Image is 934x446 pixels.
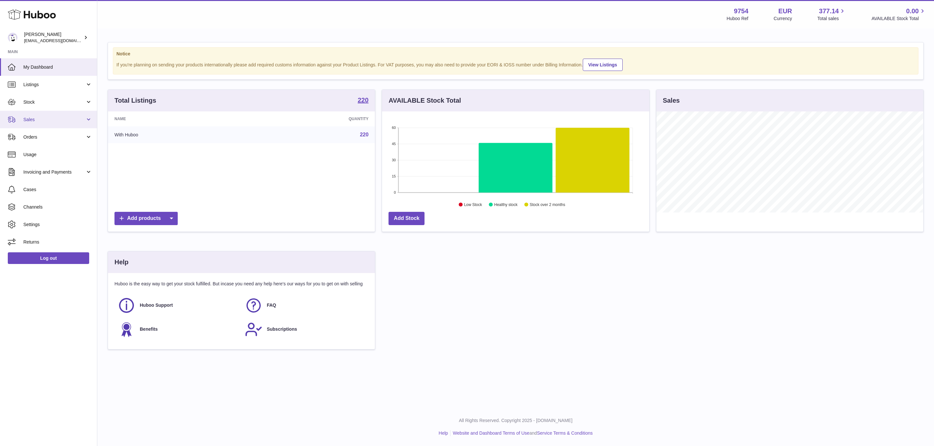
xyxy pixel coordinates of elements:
span: Sales [23,117,85,123]
div: Currency [774,16,792,22]
strong: EUR [778,7,792,16]
h3: Help [114,258,128,267]
span: Settings [23,222,92,228]
span: Channels [23,204,92,210]
th: Quantity [249,111,375,126]
h3: AVAILABLE Stock Total [389,96,461,105]
a: 0.00 AVAILABLE Stock Total [871,7,926,22]
span: Returns [23,239,92,245]
strong: Notice [116,51,915,57]
text: 30 [392,158,396,162]
div: [PERSON_NAME] [24,31,82,44]
a: Subscriptions [245,321,365,338]
li: and [450,430,593,436]
span: Total sales [817,16,846,22]
h3: Sales [663,96,680,105]
a: Log out [8,252,89,264]
text: Low Stock [464,202,482,207]
span: FAQ [267,302,276,308]
text: 60 [392,126,396,130]
span: Usage [23,152,92,158]
a: 220 [358,97,368,105]
a: 377.14 Total sales [817,7,846,22]
th: Name [108,111,249,126]
p: All Rights Reserved. Copyright 2025 - [DOMAIN_NAME] [102,417,929,424]
a: Add Stock [389,212,425,225]
span: AVAILABLE Stock Total [871,16,926,22]
span: Cases [23,187,92,193]
a: Help [439,430,448,436]
a: Website and Dashboard Terms of Use [453,430,529,436]
text: 15 [392,174,396,178]
td: With Huboo [108,126,249,143]
span: Subscriptions [267,326,297,332]
a: Benefits [118,321,238,338]
h3: Total Listings [114,96,156,105]
span: 377.14 [819,7,839,16]
span: 0.00 [906,7,919,16]
span: [EMAIL_ADDRESS][DOMAIN_NAME] [24,38,95,43]
a: 220 [360,132,369,137]
img: info@fieldsluxury.london [8,33,18,42]
span: Listings [23,82,85,88]
text: 0 [394,190,396,194]
span: Huboo Support [140,302,173,308]
a: View Listings [583,59,623,71]
a: Add products [114,212,178,225]
div: If you're planning on sending your products internationally please add required customs informati... [116,58,915,71]
span: Stock [23,99,85,105]
a: Huboo Support [118,297,238,314]
span: My Dashboard [23,64,92,70]
span: Orders [23,134,85,140]
span: Benefits [140,326,158,332]
div: Huboo Ref [727,16,748,22]
text: 45 [392,142,396,146]
strong: 220 [358,97,368,103]
span: Invoicing and Payments [23,169,85,175]
text: Healthy stock [494,202,518,207]
p: Huboo is the easy way to get your stock fulfilled. But incase you need any help here's our ways f... [114,281,368,287]
a: Service Terms & Conditions [537,430,593,436]
text: Stock over 2 months [530,202,565,207]
strong: 9754 [734,7,748,16]
a: FAQ [245,297,365,314]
